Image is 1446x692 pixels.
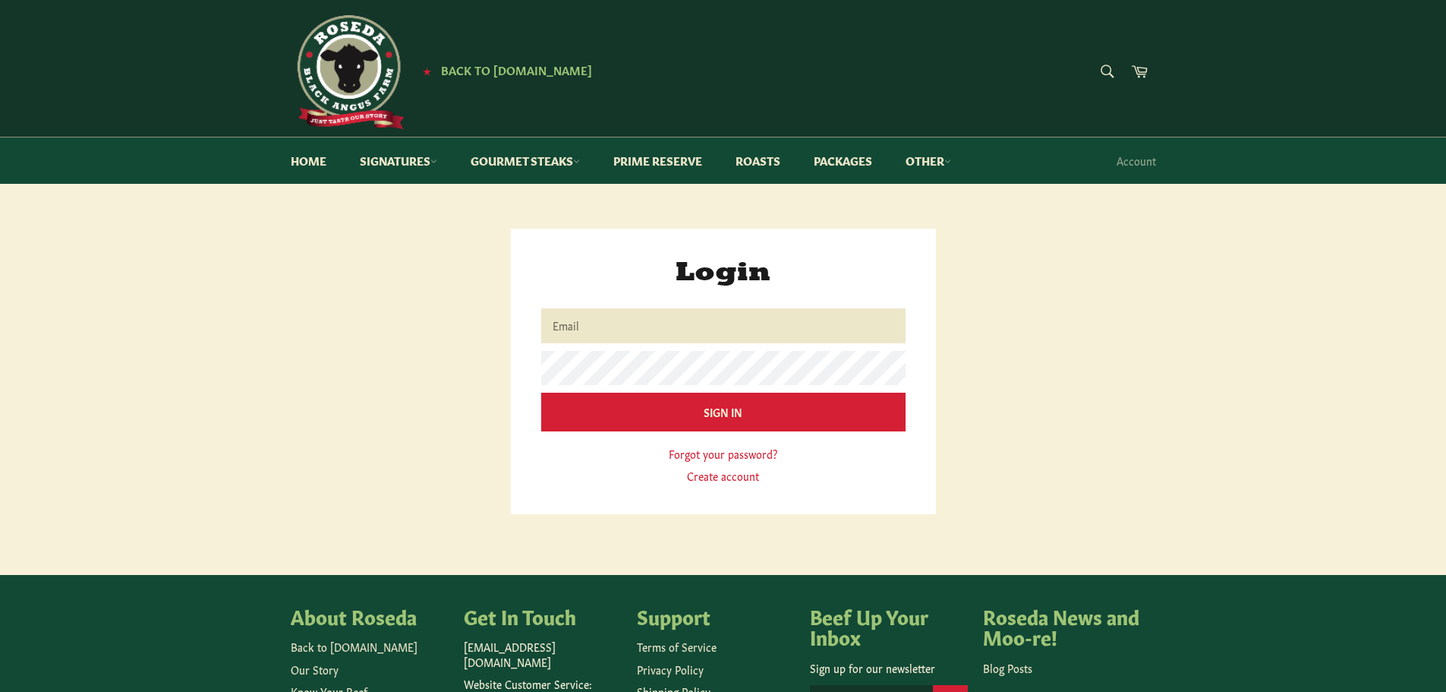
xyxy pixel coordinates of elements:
h4: Roseda News and Moo-re! [983,605,1141,647]
a: Other [890,137,966,184]
span: Back to [DOMAIN_NAME] [441,62,592,77]
a: Privacy Policy [637,662,704,677]
h4: Get In Touch [464,605,622,627]
a: Blog Posts [983,660,1032,675]
a: Home [276,137,342,184]
a: Create account [687,468,759,483]
a: Our Story [291,662,339,677]
h4: About Roseda [291,605,449,627]
a: Roasts [720,137,795,184]
h1: Login [541,259,906,289]
a: Prime Reserve [598,137,717,184]
a: Back to [DOMAIN_NAME] [291,639,417,654]
a: ★ Back to [DOMAIN_NAME] [415,65,592,77]
a: Packages [799,137,887,184]
h4: Support [637,605,795,627]
h4: Beef Up Your Inbox [810,605,968,647]
input: Sign In [541,393,906,431]
input: Email [541,308,906,343]
a: Terms of Service [637,639,717,654]
p: [EMAIL_ADDRESS][DOMAIN_NAME] [464,640,622,669]
a: Account [1109,138,1164,183]
span: ★ [423,65,431,77]
a: Forgot your password? [669,446,777,461]
a: Signatures [345,137,452,184]
img: Roseda Beef [291,15,405,129]
p: Website Customer Service: [464,677,622,691]
p: Sign up for our newsletter [810,661,968,675]
a: Gourmet Steaks [455,137,595,184]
